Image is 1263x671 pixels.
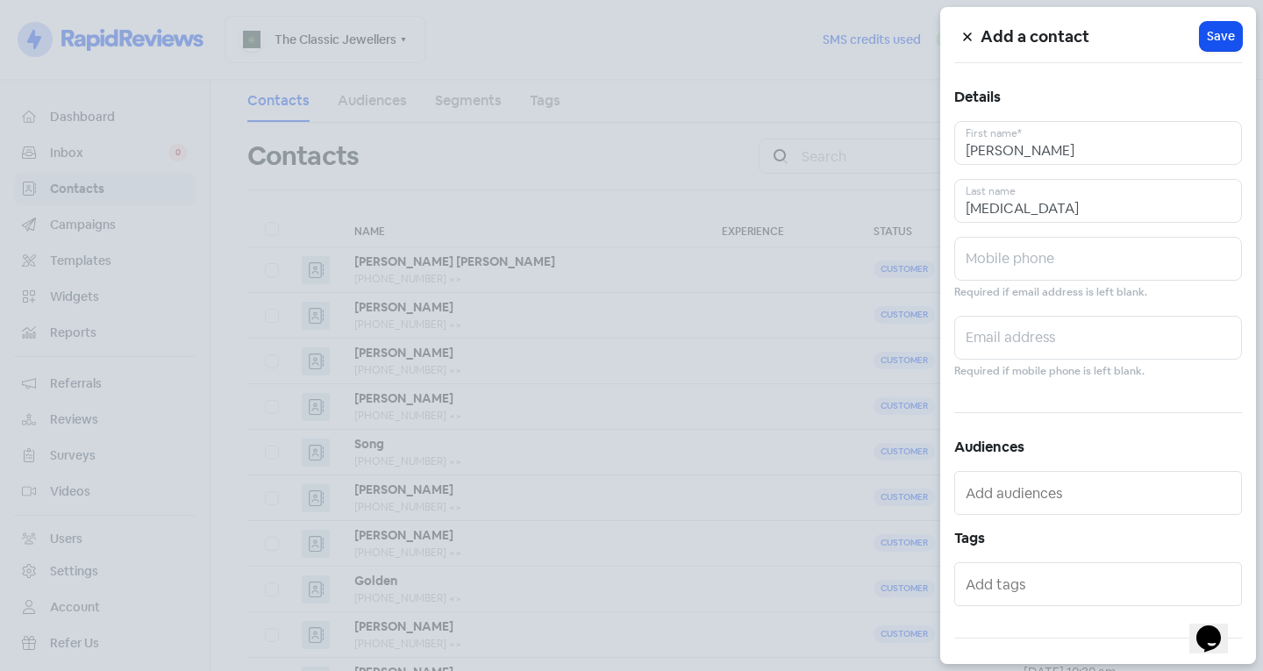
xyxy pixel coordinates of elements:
[1207,27,1235,46] span: Save
[981,24,1200,50] h5: Add a contact
[954,179,1242,223] input: Last name
[1200,22,1242,51] button: Save
[954,363,1145,380] small: Required if mobile phone is left blank.
[954,284,1147,301] small: Required if email address is left blank.
[966,570,1234,598] input: Add tags
[954,121,1242,165] input: First name
[966,479,1234,507] input: Add audiences
[954,237,1242,281] input: Mobile phone
[954,525,1242,552] h5: Tags
[954,316,1242,360] input: Email address
[954,434,1242,460] h5: Audiences
[954,84,1242,111] h5: Details
[1189,601,1245,653] iframe: chat widget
